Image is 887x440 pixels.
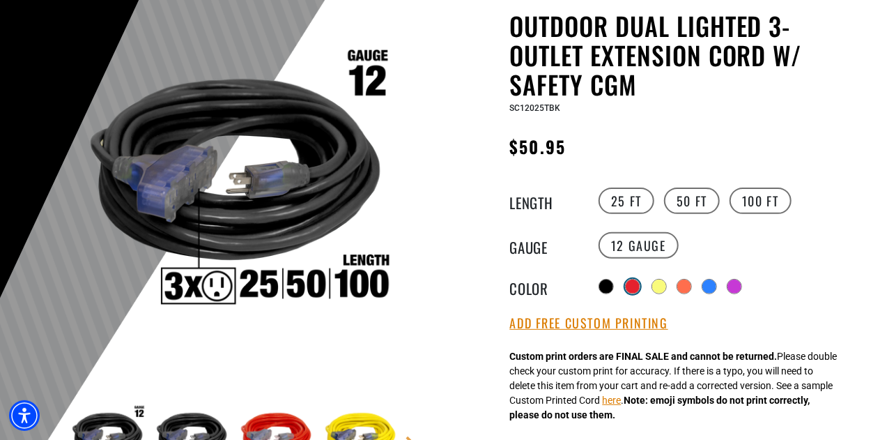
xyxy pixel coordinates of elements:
div: Please double check your custom print for accuracy. If there is a typo, you will need to delete t... [510,349,838,423]
span: $50.95 [510,134,566,159]
button: Add Free Custom Printing [510,316,668,331]
div: Accessibility Menu [9,400,40,431]
h1: Outdoor Dual Lighted 3-Outlet Extension Cord w/ Safety CGM [510,11,851,99]
label: 12 Gauge [599,232,679,259]
span: SC12025TBK [510,103,561,113]
legend: Length [510,192,580,210]
strong: Note: emoji symbols do not print correctly, please do not use them. [510,395,810,420]
strong: Custom print orders are FINAL SALE and cannot be returned. [510,351,778,362]
label: 50 FT [664,188,720,214]
label: 100 FT [730,188,792,214]
legend: Color [510,278,580,296]
legend: Gauge [510,236,580,255]
button: here [603,393,622,408]
label: 25 FT [599,188,654,214]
